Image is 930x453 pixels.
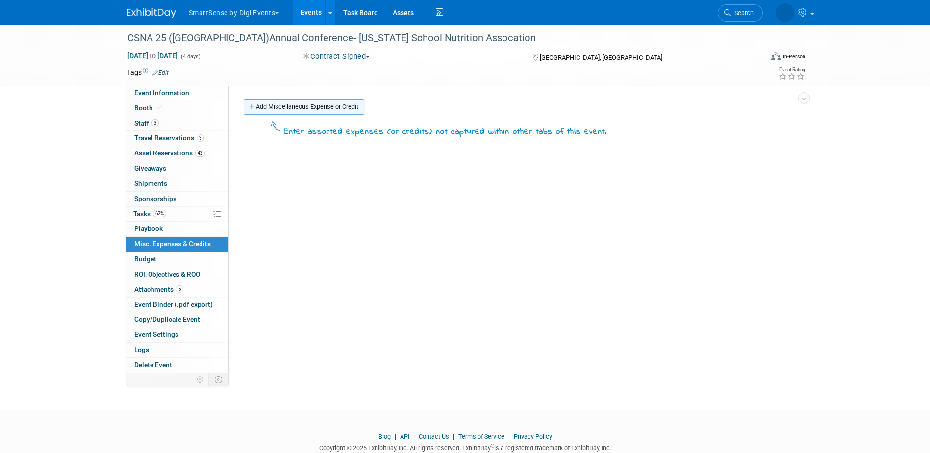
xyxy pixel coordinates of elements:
span: Search [731,9,754,17]
a: Attachments5 [126,282,228,297]
span: Booth [134,104,164,112]
div: Event Format [705,51,806,66]
a: Asset Reservations42 [126,146,228,161]
span: Sponsorships [134,195,176,202]
a: Sponsorships [126,192,228,206]
img: Abby Allison [776,3,794,22]
a: Playbook [126,222,228,236]
img: ExhibitDay [127,8,176,18]
span: 3 [197,134,204,142]
span: Tasks [133,210,166,218]
a: Edit [152,69,169,76]
span: 42 [195,150,205,157]
a: Booth [126,101,228,116]
a: Shipments [126,176,228,191]
span: Attachments [134,285,183,293]
span: 5 [176,285,183,293]
a: Misc. Expenses & Credits [126,237,228,252]
button: Contract Signed [300,51,374,62]
img: Format-Inperson.png [771,52,781,60]
span: Logs [134,346,149,353]
a: Logs [126,343,228,357]
a: Event Binder (.pdf export) [126,298,228,312]
span: Misc. Expenses & Credits [134,240,211,248]
span: Copy/Duplicate Event [134,315,200,323]
a: Travel Reservations3 [126,131,228,146]
div: CSNA 25 ([GEOGRAPHIC_DATA])Annual Conference- [US_STATE] School Nutrition Assocation [124,29,748,47]
a: Search [718,4,763,22]
span: Playbook [134,225,163,232]
span: Event Settings [134,330,178,338]
span: to [148,52,157,60]
div: In-Person [782,53,805,60]
div: Enter assorted expenses (or credits) not captured within other tabs of this event. [284,126,607,138]
a: Giveaways [126,161,228,176]
a: Staff3 [126,116,228,131]
i: Booth reservation complete [157,105,162,110]
a: Add Miscellaneous Expense or Credit [244,99,364,115]
td: Tags [127,67,169,77]
a: Tasks62% [126,207,228,222]
span: (4 days) [180,53,201,60]
span: Event Binder (.pdf export) [134,301,213,308]
span: 3 [151,119,159,126]
a: ROI, Objectives & ROO [126,267,228,282]
a: Contact Us [419,433,449,440]
span: | [392,433,399,440]
span: Travel Reservations [134,134,204,142]
span: Giveaways [134,164,166,172]
td: Toggle Event Tabs [208,373,228,386]
a: Budget [126,252,228,267]
span: Asset Reservations [134,149,205,157]
sup: ® [491,443,494,449]
span: Shipments [134,179,167,187]
a: Privacy Policy [514,433,552,440]
a: API [400,433,409,440]
span: Delete Event [134,361,172,369]
a: Event Settings [126,327,228,342]
span: | [451,433,457,440]
a: Terms of Service [458,433,504,440]
span: | [506,433,512,440]
span: Event Information [134,89,189,97]
span: | [411,433,417,440]
span: 62% [153,210,166,217]
span: ROI, Objectives & ROO [134,270,200,278]
a: Copy/Duplicate Event [126,312,228,327]
span: Budget [134,255,156,263]
span: Staff [134,119,159,127]
a: Event Information [126,86,228,101]
div: Event Rating [779,67,805,72]
span: [GEOGRAPHIC_DATA], [GEOGRAPHIC_DATA] [540,54,662,61]
a: Delete Event [126,358,228,373]
span: [DATE] [DATE] [127,51,178,60]
a: Blog [378,433,391,440]
td: Personalize Event Tab Strip [192,373,209,386]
